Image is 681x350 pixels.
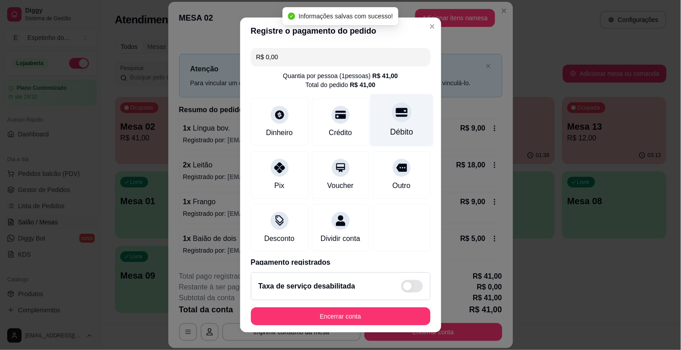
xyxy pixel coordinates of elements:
[327,180,354,191] div: Voucher
[256,48,425,66] input: Ex.: hambúrguer de cordeiro
[251,307,431,325] button: Encerrar conta
[274,180,284,191] div: Pix
[321,233,360,244] div: Dividir conta
[288,13,295,20] span: check-circle
[251,257,431,268] p: Pagamento registrados
[306,80,376,89] div: Total do pedido
[390,126,413,138] div: Débito
[266,127,293,138] div: Dinheiro
[259,281,356,292] h2: Taxa de serviço desabilitada
[425,19,439,34] button: Close
[350,80,376,89] div: R$ 41,00
[373,71,398,80] div: R$ 41,00
[283,71,398,80] div: Quantia por pessoa ( 1 pessoas)
[264,233,295,244] div: Desconto
[392,180,410,191] div: Outro
[240,17,441,44] header: Registre o pagamento do pedido
[329,127,352,138] div: Crédito
[299,13,393,20] span: Informações salvas com sucesso!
